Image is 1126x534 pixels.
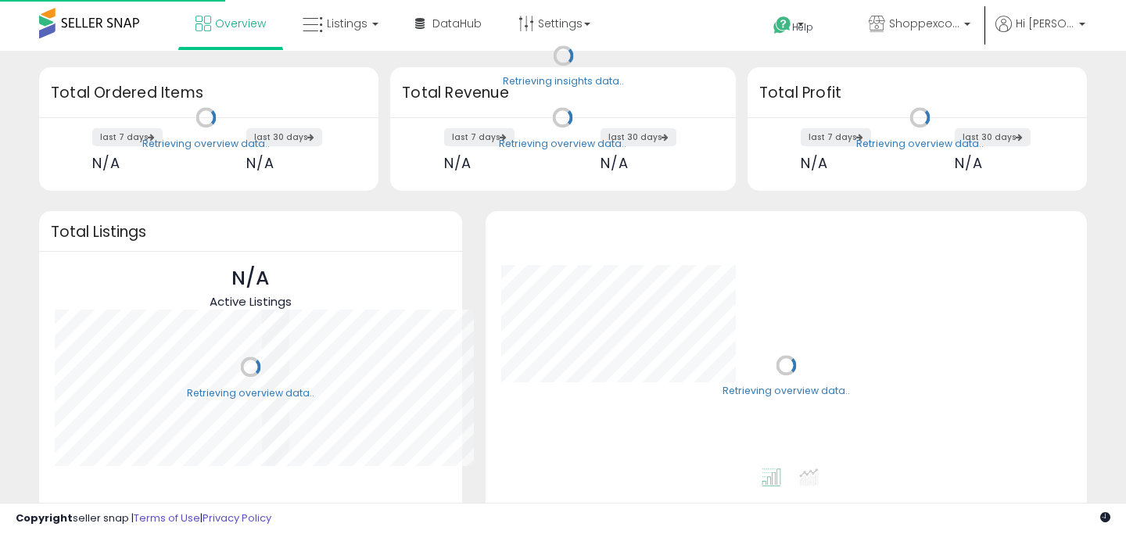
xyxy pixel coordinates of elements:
div: Retrieving overview data.. [187,386,314,400]
i: Get Help [773,16,792,35]
div: Retrieving overview data.. [142,137,270,151]
span: Listings [327,16,368,31]
span: Shoppexcorp [889,16,959,31]
div: Retrieving overview data.. [499,137,626,151]
div: Retrieving overview data.. [856,137,984,151]
div: Retrieving overview data.. [723,385,850,399]
a: Hi [PERSON_NAME] [995,16,1085,51]
div: seller snap | | [16,511,271,526]
span: Help [792,20,813,34]
span: Hi [PERSON_NAME] [1016,16,1074,31]
a: Help [761,4,844,51]
span: DataHub [432,16,482,31]
span: Overview [215,16,266,31]
strong: Copyright [16,511,73,525]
